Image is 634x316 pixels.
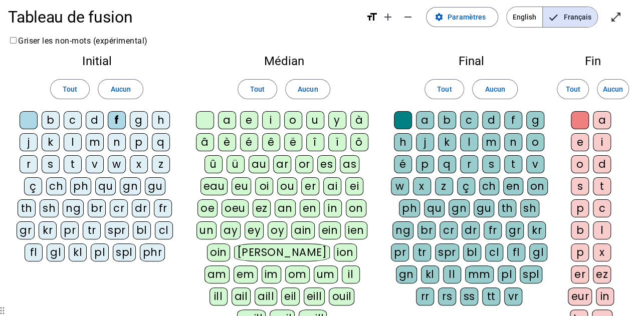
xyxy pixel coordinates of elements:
div: en [300,199,320,217]
div: dr [132,199,150,217]
span: Aucun [110,83,130,95]
div: er [571,265,589,283]
div: ai [323,177,341,195]
div: v [86,155,104,173]
h2: Initial [16,55,177,67]
div: k [42,133,60,151]
div: b [438,111,456,129]
div: ch [479,177,499,195]
div: b [571,221,589,239]
div: oi [255,177,273,195]
div: on [346,199,366,217]
div: ç [457,177,475,195]
div: p [416,155,434,173]
div: au [249,155,269,173]
div: kl [421,265,439,283]
div: d [593,155,611,173]
div: sh [520,199,539,217]
div: spr [435,243,459,261]
span: Français [543,7,597,27]
div: c [593,199,611,217]
button: Tout [425,79,464,99]
div: pl [91,243,109,261]
div: é [394,155,412,173]
div: ill [209,287,228,305]
div: gu [145,177,165,195]
div: um [314,265,338,283]
div: il [342,265,360,283]
div: w [108,155,126,173]
div: pr [61,221,79,239]
div: fr [484,221,502,239]
div: ouil [329,287,354,305]
div: â [196,133,214,151]
div: oe [197,199,218,217]
div: aill [255,287,277,305]
span: English [507,7,542,27]
div: x [593,243,611,261]
div: ç [24,177,42,195]
div: ion [334,243,357,261]
h1: Tableau de fusion [8,1,358,33]
div: gl [47,243,65,261]
div: br [417,221,436,239]
div: tr [83,221,101,239]
span: Tout [250,83,265,95]
div: î [306,133,324,151]
div: fl [507,243,525,261]
mat-button-toggle-group: Language selection [506,7,598,28]
button: Tout [50,79,90,99]
div: spr [105,221,129,239]
div: ô [350,133,368,151]
div: m [482,133,500,151]
div: ou [277,177,297,195]
div: a [218,111,236,129]
div: s [482,155,500,173]
span: Tout [437,83,452,95]
div: j [20,133,38,151]
div: dr [462,221,480,239]
div: y [328,111,346,129]
div: rs [438,287,456,305]
div: mm [465,265,494,283]
button: Tout [238,79,277,99]
div: eil [281,287,300,305]
label: Griser les non-mots (expérimental) [8,36,148,46]
h2: Final [390,55,552,67]
div: g [130,111,148,129]
div: ien [345,221,367,239]
div: q [438,155,456,173]
div: o [571,155,589,173]
div: t [64,155,82,173]
span: Aucun [485,83,505,95]
div: w [391,177,409,195]
div: p [130,133,148,151]
span: Tout [565,83,580,95]
div: kr [528,221,546,239]
div: ï [328,133,346,151]
button: Aucun [98,79,143,99]
div: c [460,111,478,129]
mat-icon: open_in_full [610,11,622,23]
div: t [593,177,611,195]
div: bl [463,243,481,261]
div: ain [291,221,315,239]
div: i [593,133,611,151]
div: e [240,111,258,129]
div: c [64,111,82,129]
div: d [86,111,104,129]
div: a [416,111,434,129]
div: om [285,265,310,283]
div: ar [273,155,291,173]
div: or [295,155,313,173]
div: ail [232,287,251,305]
h2: Médian [193,55,374,67]
div: r [20,155,38,173]
div: ei [345,177,363,195]
div: r [460,155,478,173]
div: ay [221,221,241,239]
div: s [571,177,589,195]
div: à [350,111,368,129]
div: s [42,155,60,173]
div: ë [284,133,302,151]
